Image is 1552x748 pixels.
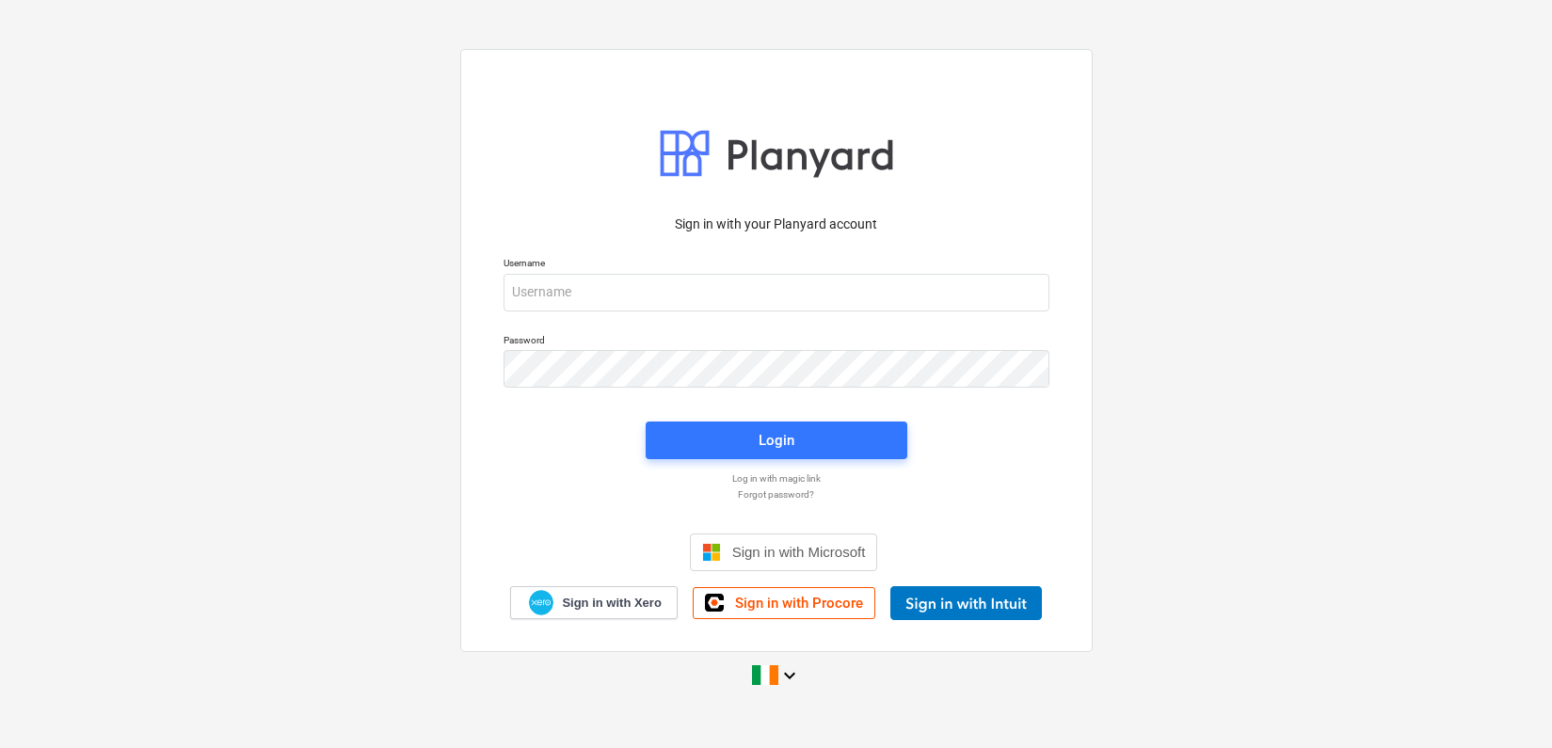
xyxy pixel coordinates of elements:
span: Sign in with Xero [562,595,661,612]
img: Xero logo [529,590,553,615]
a: Sign in with Xero [510,586,678,619]
p: Sign in with your Planyard account [504,215,1049,234]
a: Log in with magic link [494,472,1059,485]
a: Forgot password? [494,488,1059,501]
p: Password [504,334,1049,350]
i: keyboard_arrow_down [778,664,801,687]
span: Sign in with Microsoft [732,544,866,560]
button: Login [646,422,907,459]
p: Username [504,257,1049,273]
input: Username [504,274,1049,311]
img: Microsoft logo [702,543,721,562]
span: Sign in with Procore [735,595,863,612]
a: Sign in with Procore [693,587,875,619]
div: Login [759,428,794,453]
